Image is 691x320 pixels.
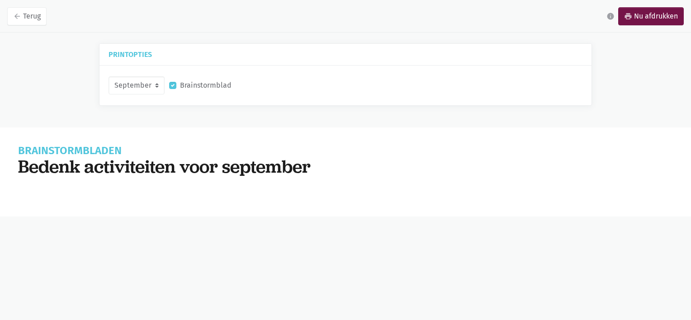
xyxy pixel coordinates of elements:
h1: Bedenk activiteiten voor september [18,156,673,177]
h5: Printopties [109,51,582,58]
a: printNu afdrukken [618,7,684,25]
i: info [606,12,615,20]
i: arrow_back [13,12,21,20]
label: Brainstormblad [180,80,232,91]
i: print [624,12,632,20]
a: arrow_backTerug [7,7,47,25]
h1: Brainstormbladen [18,146,673,156]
